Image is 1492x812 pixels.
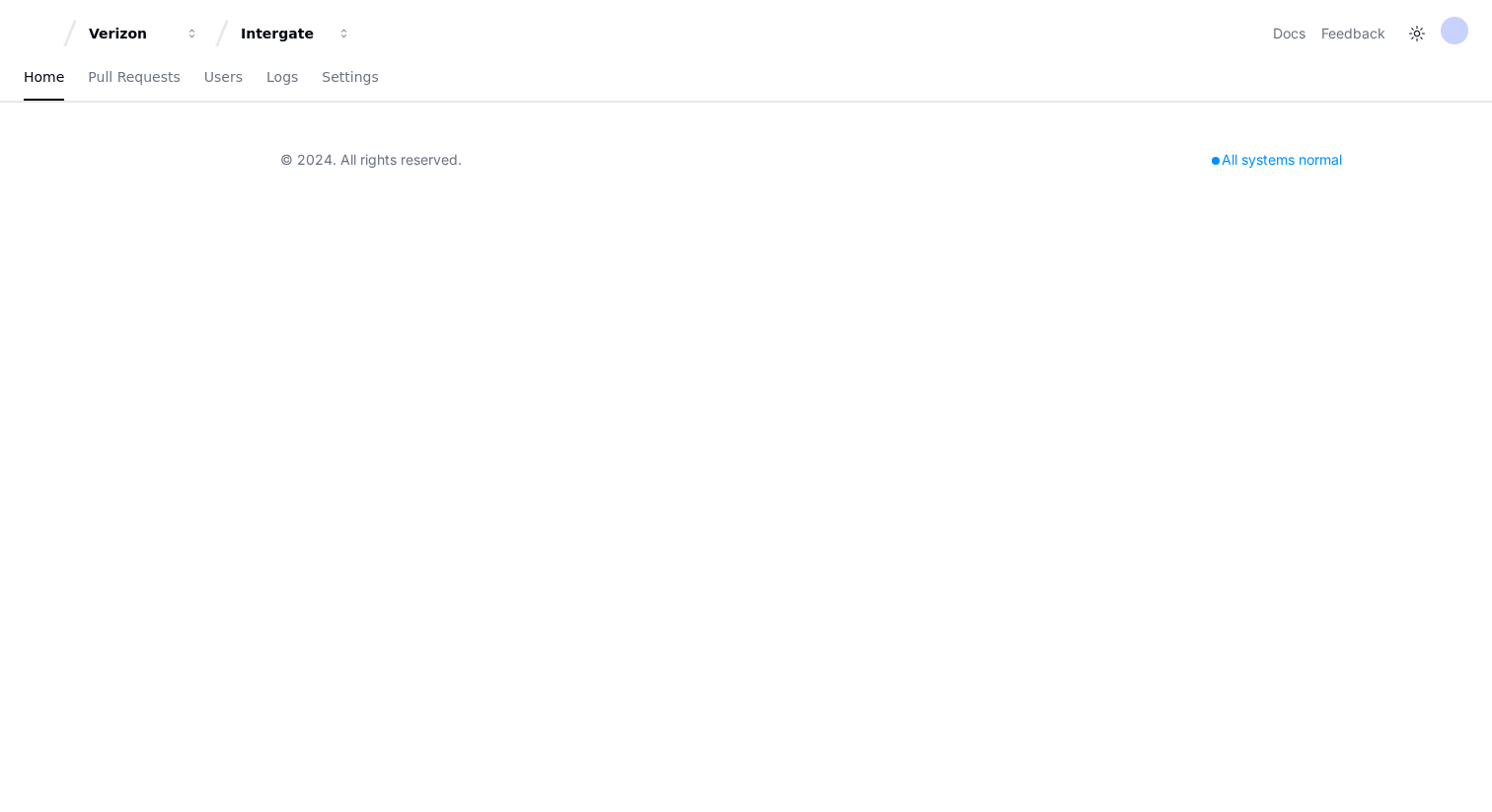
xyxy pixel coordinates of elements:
[280,150,462,170] div: © 2024. All rights reserved.
[88,55,180,101] a: Pull Requests
[241,24,326,43] div: Intergate
[24,55,64,101] a: Home
[1321,24,1385,43] button: Feedback
[204,71,243,83] span: Users
[322,55,378,101] a: Settings
[88,71,180,83] span: Pull Requests
[204,55,243,101] a: Users
[1273,24,1305,43] a: Docs
[1200,146,1354,174] div: All systems normal
[266,71,298,83] span: Logs
[24,71,64,83] span: Home
[89,24,174,43] div: Verizon
[322,71,378,83] span: Settings
[233,16,359,51] button: Intergate
[266,55,298,101] a: Logs
[81,16,207,51] button: Verizon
